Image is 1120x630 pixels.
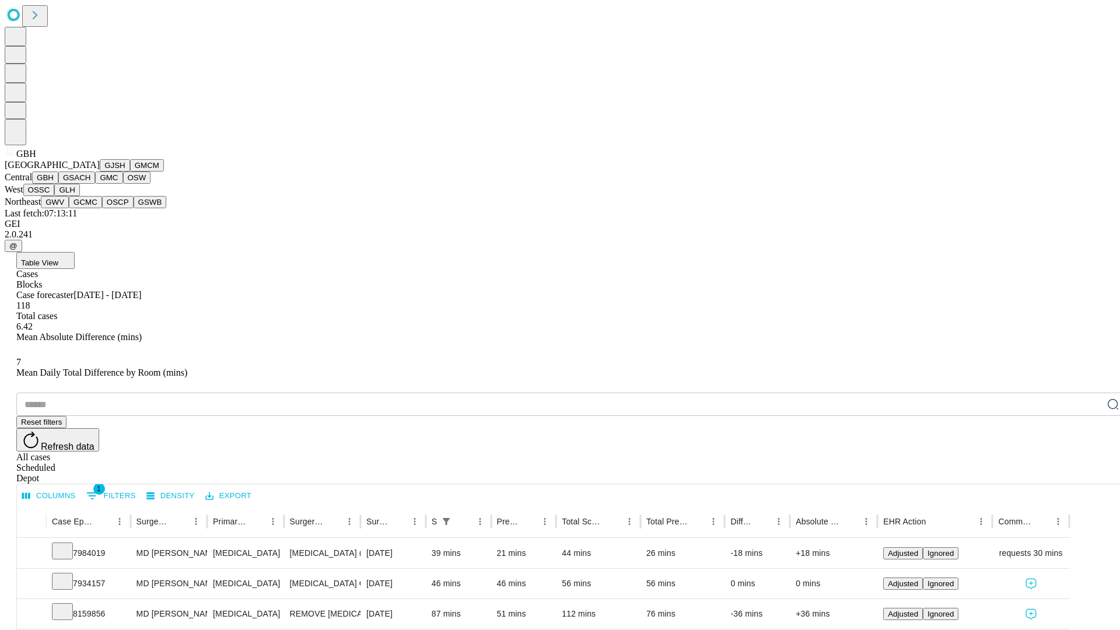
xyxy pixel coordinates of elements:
[923,577,958,590] button: Ignored
[16,300,30,310] span: 118
[730,538,784,568] div: -18 mins
[998,538,1063,568] div: requests 30 mins
[432,517,437,526] div: Scheduled In Room Duration
[16,252,75,269] button: Table View
[5,229,1115,240] div: 2.0.241
[366,517,389,526] div: Surgery Date
[5,197,41,206] span: Northeast
[32,171,58,184] button: GBH
[883,608,923,620] button: Adjusted
[537,513,553,530] button: Menu
[497,599,551,629] div: 51 mins
[730,599,784,629] div: -36 mins
[58,171,95,184] button: GSACH
[130,159,164,171] button: GMCM
[928,549,954,558] span: Ignored
[858,513,874,530] button: Menu
[136,599,201,629] div: MD [PERSON_NAME]
[705,513,722,530] button: Menu
[973,513,989,530] button: Menu
[771,513,787,530] button: Menu
[998,517,1032,526] div: Comments
[136,569,201,598] div: MD [PERSON_NAME]
[16,367,187,377] span: Mean Daily Total Difference by Room (mins)
[562,599,635,629] div: 112 mins
[432,599,485,629] div: 87 mins
[93,483,105,495] span: 1
[923,608,958,620] button: Ignored
[134,196,167,208] button: GSWB
[432,569,485,598] div: 46 mins
[999,538,1063,568] span: requests 30 mins
[438,513,454,530] div: 1 active filter
[438,513,454,530] button: Show filters
[16,416,66,428] button: Reset filters
[497,517,520,526] div: Predicted In Room Duration
[23,604,40,625] button: Expand
[213,599,278,629] div: [MEDICAL_DATA]
[796,569,871,598] div: 0 mins
[52,538,125,568] div: 7984019
[472,513,488,530] button: Menu
[432,538,485,568] div: 39 mins
[290,599,355,629] div: REMOVE [MEDICAL_DATA] UPPER ARM SUBCUTANEOUS
[842,513,858,530] button: Sort
[5,240,22,252] button: @
[16,149,36,159] span: GBH
[52,517,94,526] div: Case Epic Id
[100,159,130,171] button: GJSH
[41,442,94,452] span: Refresh data
[5,184,23,194] span: West
[16,332,142,342] span: Mean Absolute Difference (mins)
[102,196,134,208] button: OSCP
[5,160,100,170] span: [GEOGRAPHIC_DATA]
[883,577,923,590] button: Adjusted
[1050,513,1066,530] button: Menu
[621,513,638,530] button: Menu
[265,513,281,530] button: Menu
[290,538,355,568] div: [MEDICAL_DATA] (EGD), FLEXIBLE, TRANSORAL, DIAGNOSTIC
[41,196,69,208] button: GWV
[23,544,40,564] button: Expand
[213,569,278,598] div: [MEDICAL_DATA]
[69,196,102,208] button: GCMC
[23,574,40,594] button: Expand
[562,538,635,568] div: 44 mins
[188,513,204,530] button: Menu
[754,513,771,530] button: Sort
[202,487,254,505] button: Export
[213,538,278,568] div: [MEDICAL_DATA]
[249,513,265,530] button: Sort
[54,184,79,196] button: GLH
[923,547,958,559] button: Ignored
[730,517,753,526] div: Difference
[111,513,128,530] button: Menu
[136,538,201,568] div: MD [PERSON_NAME]
[325,513,341,530] button: Sort
[290,569,355,598] div: [MEDICAL_DATA] CA SCRN NOT HI RSK
[290,517,324,526] div: Surgery Name
[605,513,621,530] button: Sort
[16,311,57,321] span: Total cases
[730,569,784,598] div: 0 mins
[646,569,719,598] div: 56 mins
[888,579,918,588] span: Adjusted
[689,513,705,530] button: Sort
[883,517,926,526] div: EHR Action
[456,513,472,530] button: Sort
[883,547,923,559] button: Adjusted
[497,569,551,598] div: 46 mins
[95,171,123,184] button: GMC
[366,569,420,598] div: [DATE]
[143,487,198,505] button: Density
[562,517,604,526] div: Total Scheduled Duration
[136,517,170,526] div: Surgeon Name
[390,513,407,530] button: Sort
[520,513,537,530] button: Sort
[366,538,420,568] div: [DATE]
[928,610,954,618] span: Ignored
[796,538,871,568] div: +18 mins
[21,258,58,267] span: Table View
[171,513,188,530] button: Sort
[796,599,871,629] div: +36 mins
